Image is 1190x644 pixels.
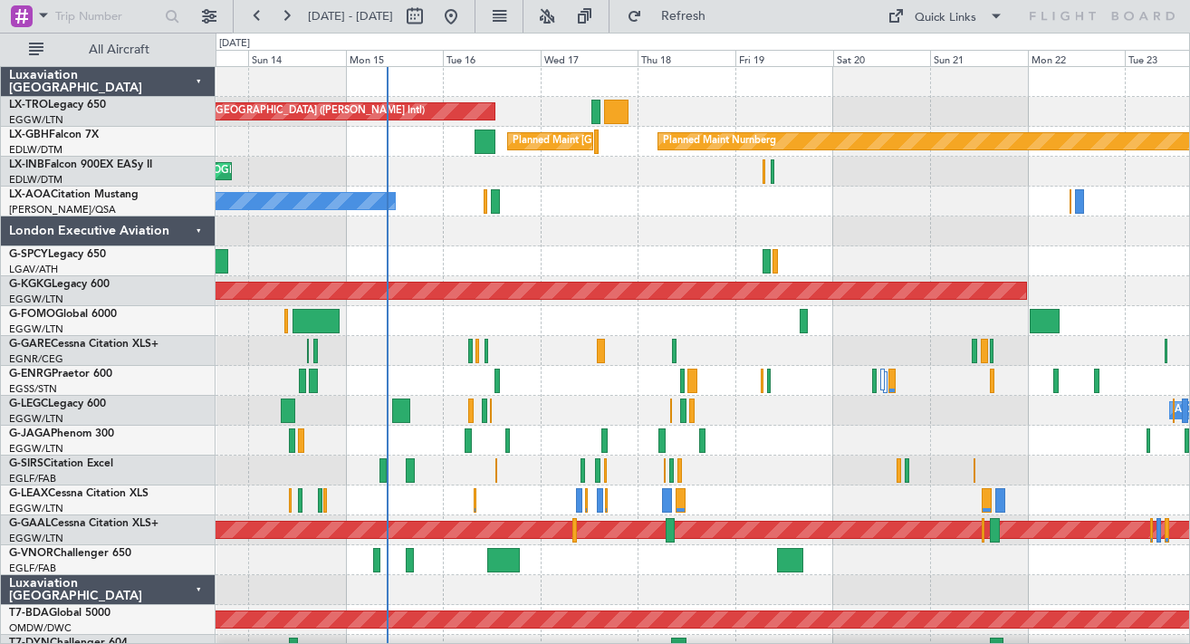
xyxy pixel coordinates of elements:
span: Refresh [646,10,722,23]
div: Planned Maint Nurnberg [663,128,776,155]
span: LX-AOA [9,189,51,200]
div: Thu 18 [638,50,735,66]
div: Sun 14 [248,50,346,66]
a: G-KGKGLegacy 600 [9,279,110,290]
span: G-LEAX [9,488,48,499]
span: LX-TRO [9,100,48,111]
a: LX-AOACitation Mustang [9,189,139,200]
a: G-FOMOGlobal 6000 [9,309,117,320]
a: G-JAGAPhenom 300 [9,428,114,439]
a: G-GAALCessna Citation XLS+ [9,518,158,529]
div: [DATE] [219,36,250,52]
a: G-ENRGPraetor 600 [9,369,112,380]
a: EGLF/FAB [9,472,56,485]
a: G-SIRSCitation Excel [9,458,113,469]
span: [DATE] - [DATE] [308,8,393,24]
div: Mon 15 [346,50,444,66]
div: Fri 19 [735,50,833,66]
input: Trip Number [55,3,159,30]
a: T7-BDAGlobal 5000 [9,608,110,619]
a: LX-INBFalcon 900EX EASy II [9,159,152,170]
a: EGGW/LTN [9,502,63,515]
span: G-ENRG [9,369,52,380]
div: Wed 17 [541,50,638,66]
a: OMDW/DWC [9,621,72,635]
span: G-SPCY [9,249,48,260]
a: EGGW/LTN [9,322,63,336]
span: G-GAAL [9,518,51,529]
span: G-SIRS [9,458,43,469]
button: Refresh [619,2,727,31]
a: LGAV/ATH [9,263,58,276]
a: EGGW/LTN [9,442,63,456]
div: Sat 20 [833,50,931,66]
div: Planned Maint [GEOGRAPHIC_DATA] ([GEOGRAPHIC_DATA]) [513,128,798,155]
a: EGGW/LTN [9,532,63,545]
a: EDLW/DTM [9,143,62,157]
a: G-LEAXCessna Citation XLS [9,488,149,499]
span: G-VNOR [9,548,53,559]
div: Sun 21 [930,50,1028,66]
a: LX-TROLegacy 650 [9,100,106,111]
a: EGSS/STN [9,382,57,396]
span: All Aircraft [47,43,191,56]
span: T7-BDA [9,608,49,619]
span: G-FOMO [9,309,55,320]
a: G-LEGCLegacy 600 [9,399,106,409]
span: G-GARE [9,339,51,350]
span: G-KGKG [9,279,52,290]
a: [PERSON_NAME]/QSA [9,203,116,216]
a: G-SPCYLegacy 650 [9,249,106,260]
a: EGGW/LTN [9,412,63,426]
div: Unplanned Maint [GEOGRAPHIC_DATA] ([PERSON_NAME] Intl) [131,98,425,125]
div: Tue 16 [443,50,541,66]
div: Mon 22 [1028,50,1126,66]
a: EGGW/LTN [9,113,63,127]
span: G-JAGA [9,428,51,439]
button: Quick Links [878,2,1012,31]
a: EGLF/FAB [9,562,56,575]
a: G-GARECessna Citation XLS+ [9,339,158,350]
a: EGGW/LTN [9,293,63,306]
div: Quick Links [915,9,976,27]
a: LX-GBHFalcon 7X [9,130,99,140]
span: G-LEGC [9,399,48,409]
a: G-VNORChallenger 650 [9,548,131,559]
a: EGNR/CEG [9,352,63,366]
span: LX-GBH [9,130,49,140]
a: EDLW/DTM [9,173,62,187]
span: LX-INB [9,159,44,170]
button: All Aircraft [20,35,197,64]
